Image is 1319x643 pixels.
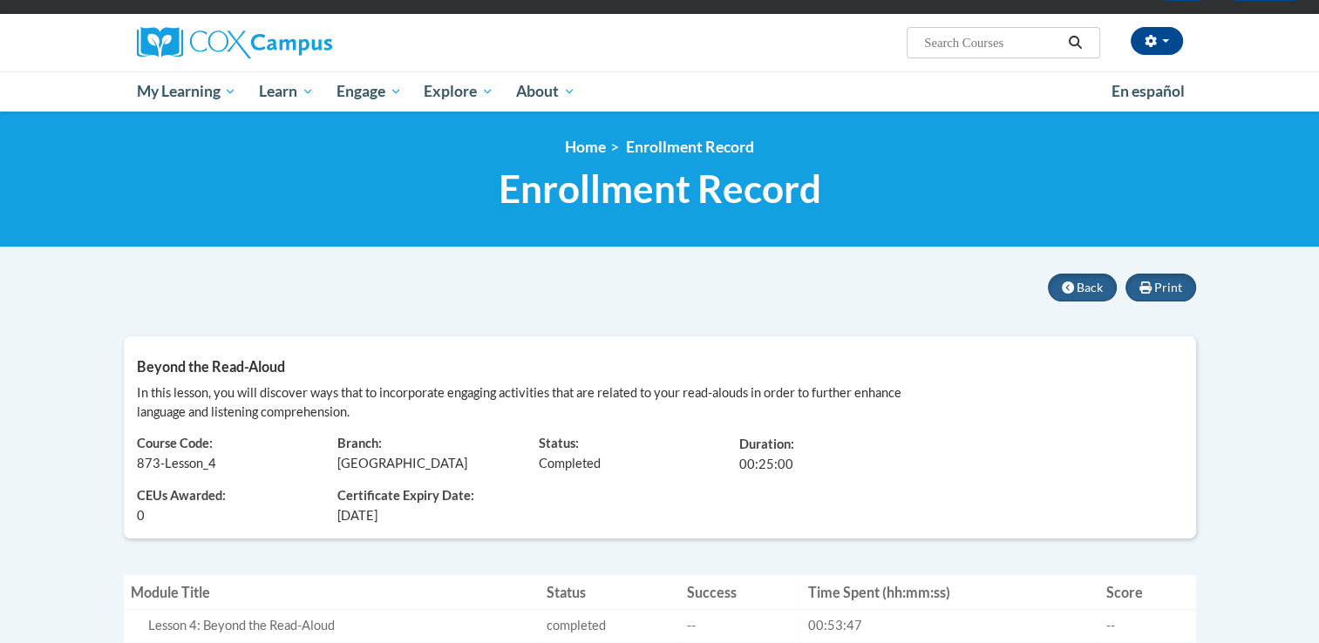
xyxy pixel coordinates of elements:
span: Print [1154,280,1182,294]
span: Enrollment Record [499,166,821,212]
span: Status: [539,436,579,450]
span: 873-Lesson_4 [137,456,216,470]
a: My Learning [126,71,248,112]
td: -- [679,609,800,641]
a: Engage [325,71,413,112]
span: My Learning [136,81,236,102]
span: Explore [424,81,493,102]
span: Engage [337,81,402,102]
a: Learn [248,71,325,112]
div: Lesson 4: Beyond the Read-Aloud [148,617,533,635]
a: Cox Campus [137,27,468,58]
span: About [516,81,575,102]
span: Beyond the Read-Aloud [137,358,285,375]
input: Search Courses [922,32,1062,53]
a: Explore [412,71,505,112]
span: Duration: [739,437,794,451]
span: Learn [259,81,314,102]
span: [DATE] [337,506,377,525]
th: Success [679,575,800,610]
span: In this lesson, you will discover ways that to incorporate engaging activities that are related t... [137,385,901,419]
a: Home [565,138,606,156]
div: Main menu [111,71,1209,112]
span: En español [1112,82,1185,100]
th: Time Spent (hh:mm:ss) [801,575,1099,610]
span: Branch: [337,436,382,450]
th: Status [540,575,679,610]
span: Back [1077,280,1103,294]
span: Enrollment Record [626,138,754,156]
img: Cox Campus [137,27,332,58]
span: Course Code: [137,436,213,450]
button: Print [1125,274,1196,301]
td: 00:53:47 [801,609,1099,641]
button: Account Settings [1131,27,1183,55]
span: Certificate Expiry Date: [337,487,513,506]
span: CEUs Awarded: [137,487,312,506]
span: 0 [137,506,145,525]
a: En español [1100,73,1196,110]
div: -- [1106,617,1189,635]
th: Module Title [124,575,540,610]
td: completed [540,609,679,641]
a: About [505,71,587,112]
span: 00:25:00 [739,457,793,471]
span: Completed [539,456,601,470]
button: Back [1048,274,1117,301]
span: [GEOGRAPHIC_DATA] [337,456,467,470]
th: Score [1099,575,1196,610]
button: Search [1062,32,1088,53]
